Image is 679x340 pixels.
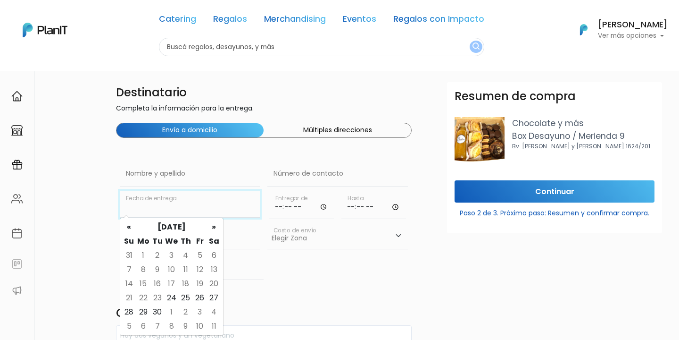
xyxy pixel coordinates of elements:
[159,15,196,26] a: Catering
[116,123,264,137] button: Envío a domicilio
[11,125,23,136] img: marketplace-4ceaa7011d94191e9ded77b95e3339b90024bf715f7c57f8cf31f2d8c509eaba.svg
[193,291,207,305] td: 26
[136,305,150,319] td: 29
[179,319,193,333] td: 9
[136,220,207,234] th: [DATE]
[150,248,165,263] td: 2
[150,291,165,305] td: 23
[207,234,221,248] th: Sa
[472,42,480,51] img: search_button-432b6d5273f82d61273b3651a40e1bd1b912527efae98b1b7a1b2c0702e16a8d.svg
[179,305,193,319] td: 2
[11,285,23,296] img: partners-52edf745621dab592f3b2c58e3bca9d71375a7ef29c3b500c9f145b62cc070d4.svg
[122,305,136,319] td: 28
[598,33,668,39] p: Ver más opciones
[341,191,406,219] input: Hasta
[207,319,221,333] td: 11
[165,234,179,248] th: We
[573,19,594,40] img: PlanIt Logo
[393,15,484,26] a: Regalos con Impacto
[512,130,654,142] p: Box Desayuno / Merienda 9
[207,248,221,263] td: 6
[150,263,165,277] td: 9
[193,319,207,333] td: 10
[264,123,411,137] button: Múltiples direcciones
[207,220,221,234] th: »
[159,38,484,56] input: Buscá regalos, desayunos, y más
[122,220,136,234] th: «
[23,23,67,37] img: PlanIt Logo
[136,263,150,277] td: 8
[598,21,668,29] h6: [PERSON_NAME]
[207,277,221,291] td: 20
[179,291,193,305] td: 25
[165,248,179,263] td: 3
[269,191,334,219] input: Horario
[207,305,221,319] td: 4
[116,86,412,100] h4: Destinatario
[179,234,193,248] th: Th
[343,15,376,26] a: Eventos
[267,161,408,187] input: Número de contacto
[122,277,136,291] td: 14
[264,15,326,26] a: Merchandising
[165,305,179,319] td: 1
[136,277,150,291] td: 15
[512,142,654,151] p: Bv. [PERSON_NAME] y [PERSON_NAME] 1624/201
[165,319,179,333] td: 8
[179,277,193,291] td: 18
[136,248,150,263] td: 1
[165,263,179,277] td: 10
[455,204,654,218] p: Paso 2 de 3. Próximo paso: Resumen y confirmar compra.
[165,277,179,291] td: 17
[150,319,165,333] td: 7
[49,9,136,27] div: ¿Necesitás ayuda?
[165,291,179,305] td: 24
[122,248,136,263] td: 31
[11,159,23,170] img: campaigns-02234683943229c281be62815700db0a1741e53638e28bf9629b52c665b00959.svg
[455,180,654,203] input: Continuar
[120,191,260,217] input: Fecha de entrega
[193,305,207,319] td: 3
[116,103,412,115] p: Completa la información para la entrega.
[179,263,193,277] td: 11
[213,15,247,26] a: Regalos
[193,234,207,248] th: Fr
[122,234,136,248] th: Su
[122,263,136,277] td: 7
[120,161,260,187] input: Nombre y apellido
[136,319,150,333] td: 6
[122,291,136,305] td: 21
[193,248,207,263] td: 5
[150,234,165,248] th: Tu
[150,305,165,319] td: 30
[150,277,165,291] td: 16
[207,263,221,277] td: 13
[512,117,654,129] p: Chocolate y más
[11,258,23,270] img: feedback-78b5a0c8f98aac82b08bfc38622c3050aee476f2c9584af64705fc4e61158814.svg
[122,319,136,333] td: 5
[455,90,576,103] h3: Resumen de compra
[568,17,668,42] button: PlanIt Logo [PERSON_NAME] Ver más opciones
[11,228,23,239] img: calendar-87d922413cdce8b2cf7b7f5f62616a5cf9e4887200fb71536465627b3292af00.svg
[455,117,505,161] img: PHOTO-2022-03-20-15-16-39.jpg
[136,234,150,248] th: Mo
[179,248,193,263] td: 4
[193,277,207,291] td: 19
[207,291,221,305] td: 27
[136,291,150,305] td: 22
[193,263,207,277] td: 12
[116,306,412,322] h4: Comentarios
[11,91,23,102] img: home-e721727adea9d79c4d83392d1f703f7f8bce08238fde08b1acbfd93340b81755.svg
[11,193,23,204] img: people-662611757002400ad9ed0e3c099ab2801c6687ba6c219adb57efc949bc21e19d.svg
